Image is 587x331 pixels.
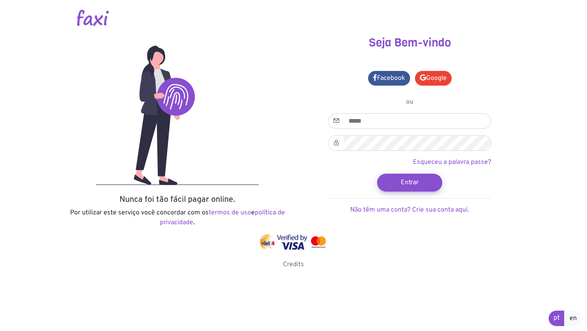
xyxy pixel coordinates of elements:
p: Por utilizar este serviço você concordar com os e . [67,208,287,227]
p: ou [328,97,491,107]
a: pt [549,311,565,326]
button: Entrar [377,174,442,192]
img: mastercard [309,234,328,250]
a: Google [415,71,452,86]
a: termos de uso [209,209,251,217]
a: Credits [283,260,304,269]
a: Facebook [368,71,410,86]
a: Esqueceu a palavra passe? [413,158,491,166]
a: Não têm uma conta? Crie sua conta aqui. [350,206,469,214]
img: vinti4 [259,234,276,250]
h5: Nunca foi tão fácil pagar online. [67,195,287,205]
img: visa [277,234,307,250]
h3: Seja Bem-vindo [300,36,520,50]
a: en [564,311,582,326]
